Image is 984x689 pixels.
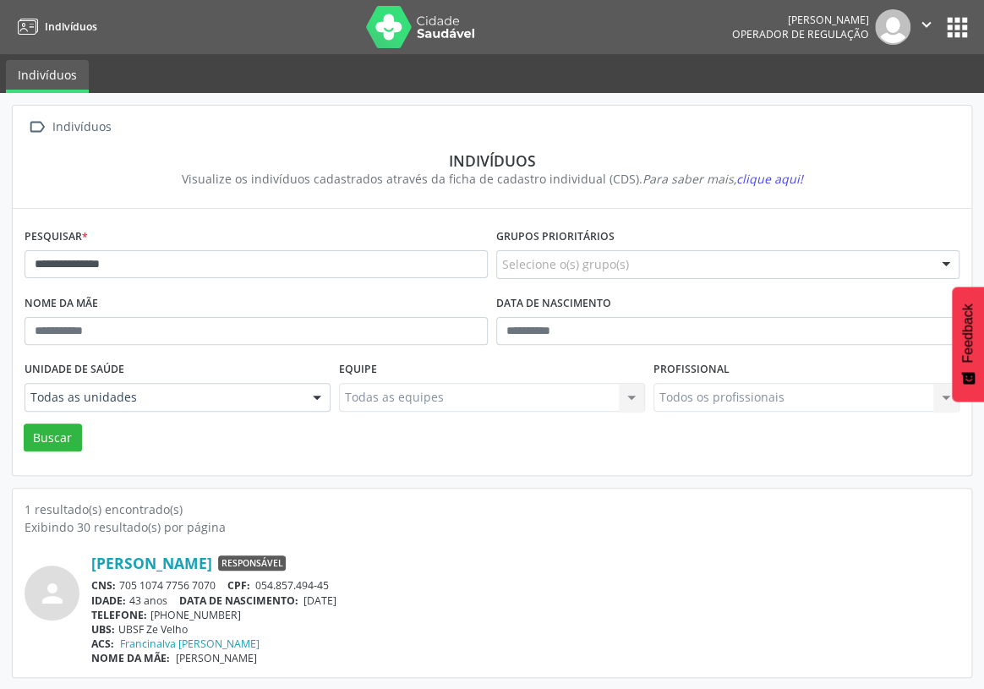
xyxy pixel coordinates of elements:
span: [DATE] [303,593,336,608]
div: Exibindo 30 resultado(s) por página [25,518,959,536]
i:  [917,15,936,34]
span: Selecione o(s) grupo(s) [502,255,629,273]
button: apps [943,13,972,42]
span: CNS: [91,578,116,593]
a: Francinalva [PERSON_NAME] [120,637,260,651]
button: Feedback - Mostrar pesquisa [952,287,984,402]
span: ACS: [91,637,114,651]
a: Indivíduos [12,13,97,41]
button: Buscar [24,424,82,452]
span: Feedback [960,303,976,363]
div: Indivíduos [36,151,948,170]
label: Nome da mãe [25,291,98,317]
span: CPF: [227,578,250,593]
div: UBSF Ze Velho [91,622,959,637]
span: clique aqui! [736,171,803,187]
a: Indivíduos [6,60,89,93]
div: Visualize os indivíduos cadastrados através da ficha de cadastro individual (CDS). [36,170,948,188]
span: Operador de regulação [732,27,869,41]
label: Profissional [653,357,730,383]
span: [PERSON_NAME] [176,651,257,665]
div: 1 resultado(s) encontrado(s) [25,500,959,518]
span: Responsável [218,555,286,571]
div: 43 anos [91,593,959,608]
span: UBS: [91,622,115,637]
label: Unidade de saúde [25,357,124,383]
span: TELEFONE: [91,608,147,622]
div: 705 1074 7756 7070 [91,578,959,593]
button:  [910,9,943,45]
span: Todas as unidades [30,389,296,406]
a:  Indivíduos [25,115,114,139]
div: [PHONE_NUMBER] [91,608,959,622]
a: [PERSON_NAME] [91,554,212,572]
span: IDADE: [91,593,126,608]
span: DATA DE NASCIMENTO: [179,593,298,608]
span: Indivíduos [45,19,97,34]
label: Grupos prioritários [496,224,615,250]
div: [PERSON_NAME] [732,13,869,27]
img: img [875,9,910,45]
span: 054.857.494-45 [255,578,329,593]
i: person [37,578,68,609]
div: Indivíduos [49,115,114,139]
i: Para saber mais, [642,171,803,187]
label: Data de nascimento [496,291,611,317]
label: Pesquisar [25,224,88,250]
i:  [25,115,49,139]
label: Equipe [339,357,377,383]
span: NOME DA MÃE: [91,651,170,665]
